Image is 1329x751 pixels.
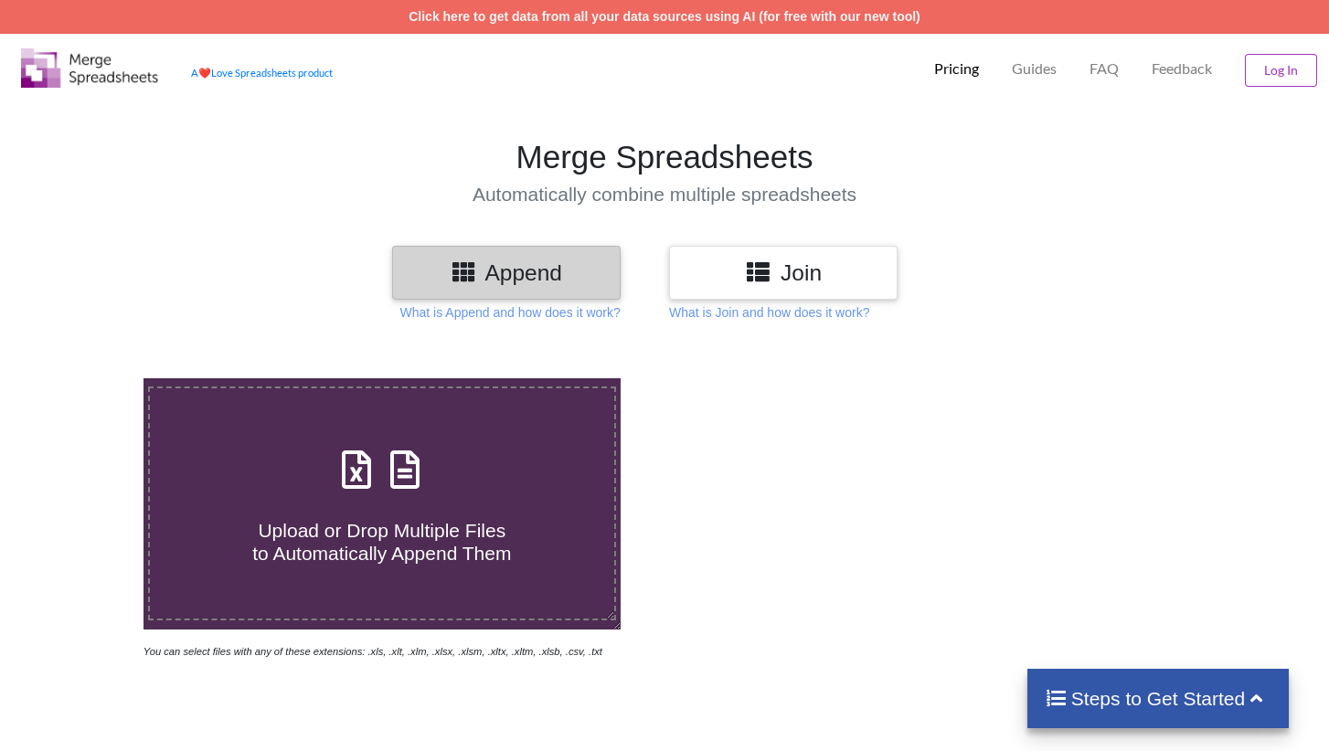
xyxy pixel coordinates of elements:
h3: Append [406,259,607,286]
a: AheartLove Spreadsheets product [191,67,333,79]
i: You can select files with any of these extensions: .xls, .xlt, .xlm, .xlsx, .xlsm, .xltx, .xltm, ... [144,646,602,657]
button: Log In [1245,54,1317,87]
p: FAQ [1090,59,1119,79]
img: Logo.png [21,48,158,88]
p: Pricing [934,59,979,79]
a: Click here to get data from all your data sources using AI (for free with our new tool) [409,9,920,24]
p: Guides [1012,59,1057,79]
span: Upload or Drop Multiple Files to Automatically Append Them [252,520,511,564]
span: Feedback [1152,61,1212,76]
p: What is Join and how does it work? [669,303,869,322]
h3: Join [683,259,884,286]
h4: Steps to Get Started [1046,687,1271,710]
p: What is Append and how does it work? [400,303,621,322]
span: heart [198,67,211,79]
